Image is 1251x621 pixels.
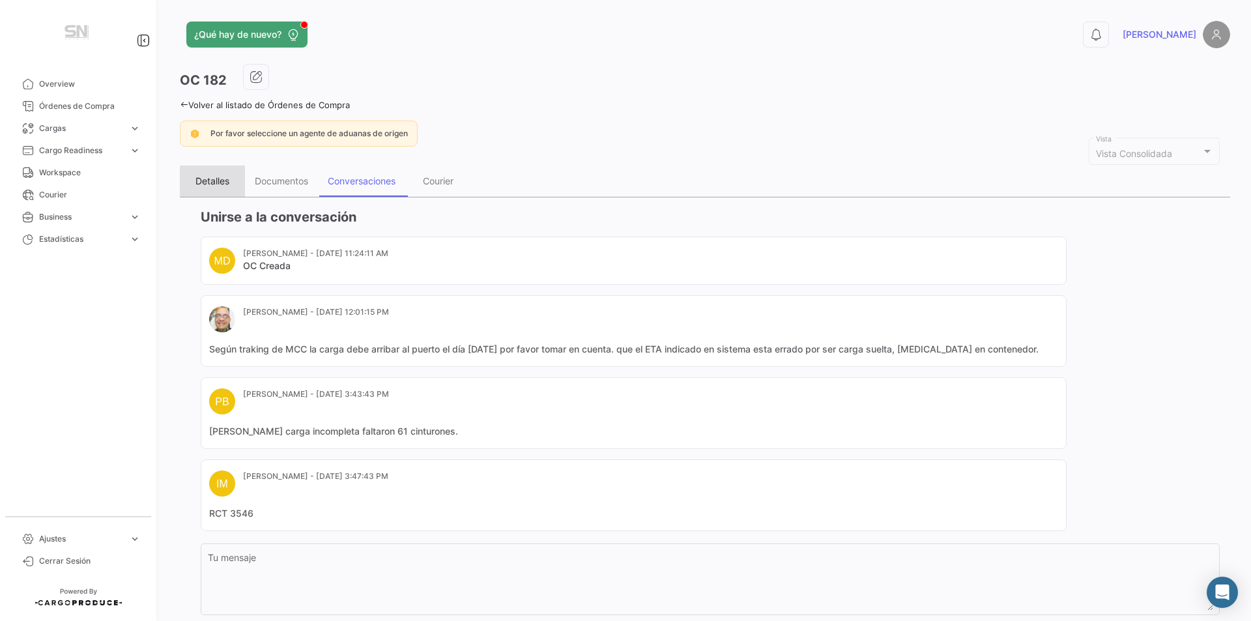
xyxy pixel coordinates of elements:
[1123,28,1196,41] span: [PERSON_NAME]
[46,16,111,52] img: Manufactura+Logo.png
[243,388,389,400] mat-card-subtitle: [PERSON_NAME] - [DATE] 3:43:43 PM
[209,343,1058,356] mat-card-content: Según traking de MCC la carga debe arribar al puerto el día [DATE] por favor tomar en cuenta. que...
[1096,148,1172,159] mat-select-trigger: Vista Consolidada
[209,388,235,414] div: PB
[243,259,388,272] mat-card-title: OC Creada
[423,175,453,186] div: Courier
[39,100,141,112] span: Órdenes de Compra
[10,73,146,95] a: Overview
[328,175,395,186] div: Conversaciones
[1207,577,1238,608] div: Abrir Intercom Messenger
[10,95,146,117] a: Órdenes de Compra
[209,248,235,274] div: MD
[209,507,1058,520] mat-card-content: RCT 3546
[209,306,235,332] img: Captura.PNG
[39,78,141,90] span: Overview
[129,211,141,223] span: expand_more
[39,189,141,201] span: Courier
[243,306,389,318] mat-card-subtitle: [PERSON_NAME] - [DATE] 12:01:15 PM
[186,22,308,48] button: ¿Qué hay de nuevo?
[255,175,308,186] div: Documentos
[1203,21,1230,48] img: placeholder-user.png
[39,233,124,245] span: Estadísticas
[39,167,141,179] span: Workspace
[10,184,146,206] a: Courier
[129,233,141,245] span: expand_more
[39,211,124,223] span: Business
[39,533,124,545] span: Ajustes
[39,145,124,156] span: Cargo Readiness
[129,533,141,545] span: expand_more
[129,123,141,134] span: expand_more
[180,71,227,89] h3: OC 182
[180,100,350,110] a: Volver al listado de Órdenes de Compra
[209,425,1058,438] mat-card-content: [PERSON_NAME] carga incompleta faltaron 61 cinturones.
[243,248,388,259] mat-card-subtitle: [PERSON_NAME] - [DATE] 11:24:11 AM
[129,145,141,156] span: expand_more
[210,128,408,138] span: Por favor seleccione un agente de aduanas de origen
[39,555,141,567] span: Cerrar Sesión
[243,470,388,482] mat-card-subtitle: [PERSON_NAME] - [DATE] 3:47:43 PM
[10,162,146,184] a: Workspace
[201,208,1220,226] h3: Unirse a la conversación
[195,175,229,186] div: Detalles
[209,470,235,497] div: IM
[39,123,124,134] span: Cargas
[194,28,281,41] span: ¿Qué hay de nuevo?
